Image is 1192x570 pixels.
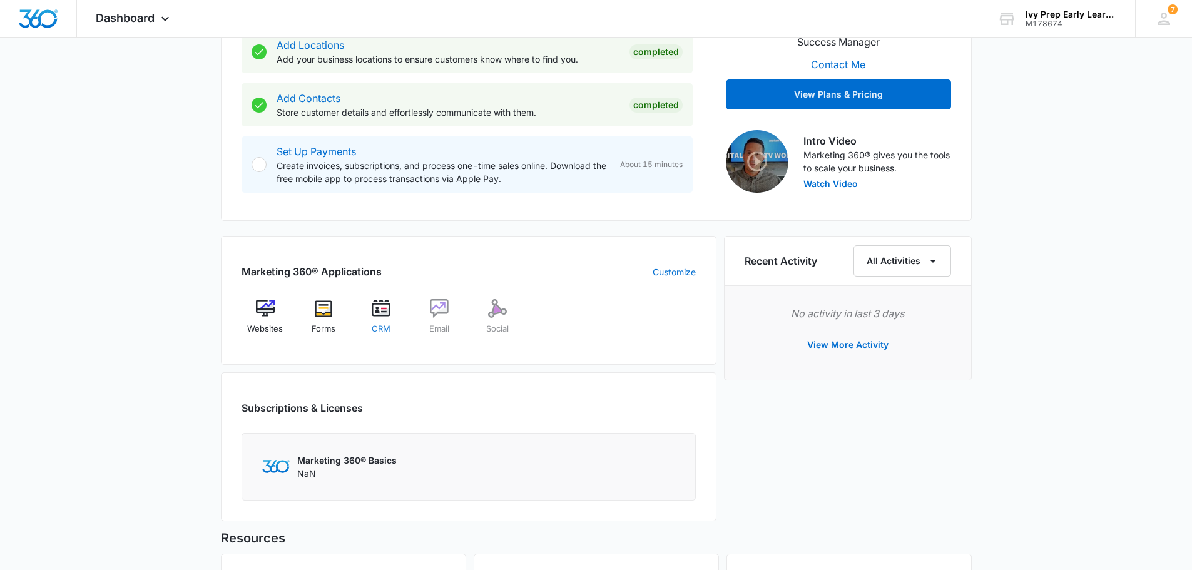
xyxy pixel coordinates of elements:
[745,253,817,268] h6: Recent Activity
[745,306,951,321] p: No activity in last 3 days
[96,11,155,24] span: Dashboard
[247,323,283,335] span: Websites
[277,92,340,104] a: Add Contacts
[221,529,972,547] h5: Resources
[798,49,878,79] button: Contact Me
[299,299,347,344] a: Forms
[242,264,382,279] h2: Marketing 360® Applications
[1168,4,1178,14] span: 7
[853,245,951,277] button: All Activities
[486,323,509,335] span: Social
[726,79,951,109] button: View Plans & Pricing
[620,159,683,170] span: About 15 minutes
[262,460,290,473] img: Marketing 360 Logo
[803,133,951,148] h3: Intro Video
[1168,4,1178,14] div: notifications count
[795,330,901,360] button: View More Activity
[629,44,683,59] div: Completed
[277,39,344,51] a: Add Locations
[1026,19,1117,28] div: account id
[415,299,464,344] a: Email
[297,454,397,480] div: NaN
[629,98,683,113] div: Completed
[1026,9,1117,19] div: account name
[242,299,290,344] a: Websites
[277,53,619,66] p: Add your business locations to ensure customers know where to find you.
[797,34,880,49] p: Success Manager
[803,180,858,188] button: Watch Video
[474,299,522,344] a: Social
[277,159,610,185] p: Create invoices, subscriptions, and process one-time sales online. Download the free mobile app t...
[357,299,405,344] a: CRM
[297,454,397,467] p: Marketing 360® Basics
[312,323,335,335] span: Forms
[726,130,788,193] img: Intro Video
[653,265,696,278] a: Customize
[277,106,619,119] p: Store customer details and effortlessly communicate with them.
[242,400,363,415] h2: Subscriptions & Licenses
[277,145,356,158] a: Set Up Payments
[429,323,449,335] span: Email
[372,323,390,335] span: CRM
[803,148,951,175] p: Marketing 360® gives you the tools to scale your business.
